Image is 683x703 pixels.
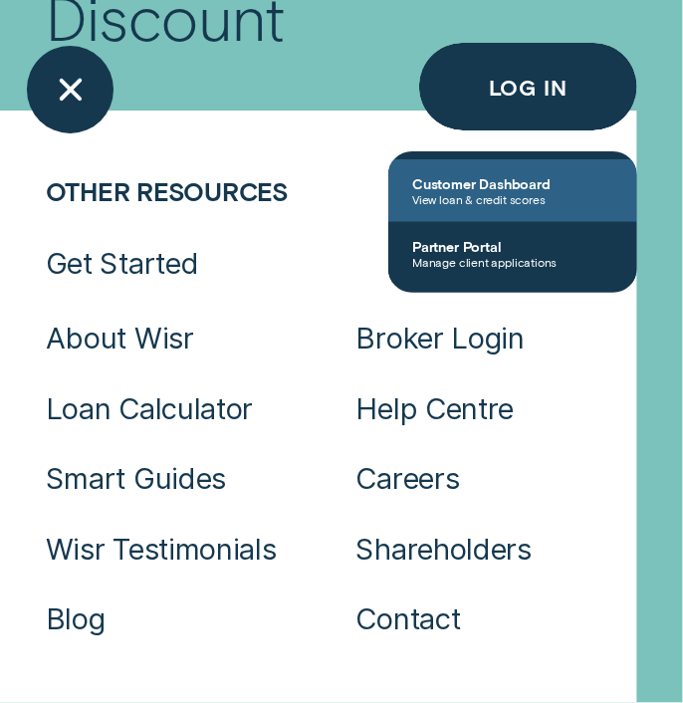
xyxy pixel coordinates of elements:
a: Customer DashboardView loan & credit scores [388,159,637,222]
button: Close Menu [27,46,114,133]
button: Log in [419,43,638,130]
h4: Other Resources [46,174,638,218]
a: Get Started [46,231,638,297]
span: View loan & credit scores [412,192,613,206]
a: About Wisr [46,306,328,371]
a: Careers [356,446,638,512]
a: Loan Calculator [46,376,328,442]
span: Partner Portal [412,238,613,255]
a: Wisr Testimonials [46,517,328,583]
span: Manage client applications [412,255,613,269]
span: Customer Dashboard [412,175,613,192]
a: Contact [356,586,638,652]
a: Shareholders [356,517,638,583]
a: Blog [46,586,328,652]
a: Help Centre [356,376,638,442]
a: Smart Guides [46,446,328,512]
a: Partner PortalManage client applications [388,222,637,285]
a: Broker Login [356,306,638,371]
